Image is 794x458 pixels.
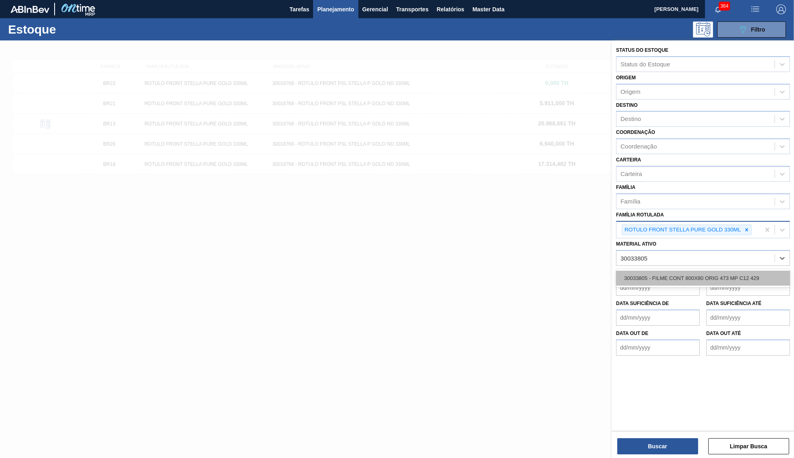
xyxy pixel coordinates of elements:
[616,280,700,296] input: dd/mm/yyyy
[706,331,741,336] label: Data out até
[719,2,730,11] span: 364
[616,331,648,336] label: Data out de
[616,301,669,306] label: Data suficiência de
[620,88,640,95] div: Origem
[472,4,504,14] span: Master Data
[616,310,700,326] input: dd/mm/yyyy
[620,170,642,177] div: Carteira
[616,339,700,356] input: dd/mm/yyyy
[616,157,641,163] label: Carteira
[750,4,760,14] img: userActions
[751,26,765,33] span: Filtro
[776,4,786,14] img: Logout
[616,75,636,81] label: Origem
[362,4,388,14] span: Gerencial
[11,6,49,13] img: TNhmsLtSVTkK8tSr43FrP2fwEKptu5GPRR3wAAAABJRU5ErkJggg==
[620,198,640,205] div: Família
[620,116,641,123] div: Destino
[616,184,635,190] label: Família
[706,301,762,306] label: Data suficiência até
[290,4,309,14] span: Tarefas
[706,339,790,356] input: dd/mm/yyyy
[317,4,354,14] span: Planejamento
[616,129,655,135] label: Coordenação
[616,212,664,218] label: Família Rotulada
[396,4,428,14] span: Transportes
[620,61,670,68] div: Status do Estoque
[436,4,464,14] span: Relatórios
[706,310,790,326] input: dd/mm/yyyy
[717,21,786,38] button: Filtro
[622,225,742,235] div: ROTULO FRONT STELLA PURE GOLD 330ML
[706,280,790,296] input: dd/mm/yyyy
[616,102,637,108] label: Destino
[616,241,656,247] label: Material ativo
[8,25,129,34] h1: Estoque
[693,21,713,38] div: Pogramando: nenhum usuário selecionado
[620,143,657,150] div: Coordenação
[616,47,668,53] label: Status do Estoque
[705,4,731,15] button: Notificações
[616,271,790,286] div: 30033805 - FILME CONT 800X80 ORIG 473 MP C12 429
